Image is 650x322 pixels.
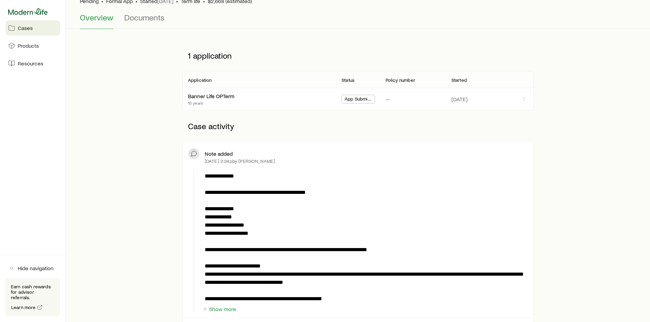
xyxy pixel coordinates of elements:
[183,45,534,66] p: 1 application
[11,284,55,300] p: Earn cash rewards for advisor referrals.
[342,77,355,83] p: Status
[188,93,234,100] div: Banner Life OPTerm
[5,261,60,276] button: Hide navigation
[451,96,467,103] span: [DATE]
[5,20,60,35] a: Cases
[188,77,212,83] p: Application
[18,265,54,272] span: Hide navigation
[183,116,534,136] p: Case activity
[451,77,467,83] p: Started
[18,25,33,31] span: Cases
[18,42,39,49] span: Products
[80,13,636,29] div: Case details tabs
[5,56,60,71] a: Resources
[188,93,234,99] a: Banner Life OPTerm
[5,278,60,317] div: Earn cash rewards for advisor referrals.Learn more
[205,158,275,164] p: [DATE] 2:24p by [PERSON_NAME]
[18,60,43,67] span: Resources
[188,100,234,106] p: 10 years
[11,305,36,310] span: Learn more
[345,96,372,103] span: App Submitted
[80,13,113,22] span: Overview
[205,150,233,157] p: Note added
[386,77,415,83] p: Policy number
[5,38,60,53] a: Products
[202,306,236,312] button: Show more
[386,96,390,103] p: —
[124,13,164,22] span: Documents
